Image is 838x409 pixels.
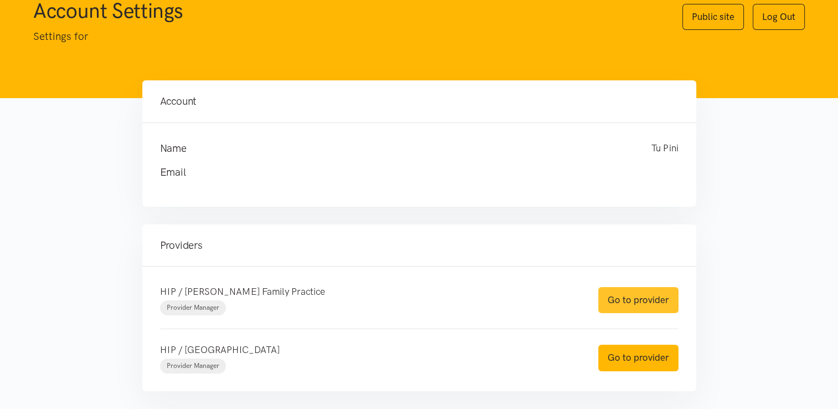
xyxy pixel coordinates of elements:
[682,4,744,30] a: Public site
[167,362,219,370] span: Provider Manager
[160,238,678,253] h4: Providers
[160,141,629,156] h4: Name
[640,141,690,156] div: Tu Pini
[160,284,576,299] p: HIP / [PERSON_NAME] Family Practice
[33,28,660,45] p: Settings for
[167,304,219,311] span: Provider Manager
[598,287,678,313] a: Go to provider
[160,342,576,357] p: HIP / [GEOGRAPHIC_DATA]
[160,94,678,109] h4: Account
[598,345,678,371] a: Go to provider
[753,4,805,30] a: Log Out
[160,165,656,180] h4: Email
